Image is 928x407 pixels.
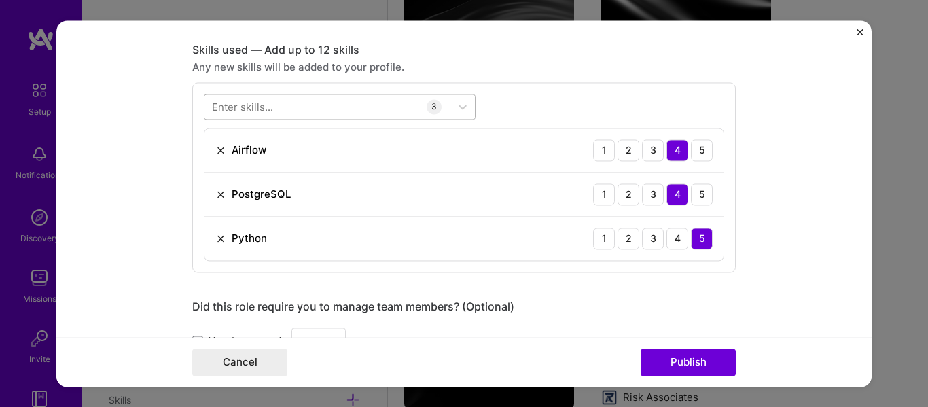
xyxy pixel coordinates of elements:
div: Airflow [232,143,266,157]
div: team members. [192,328,736,355]
div: Enter skills... [212,99,273,113]
img: Remove [215,145,226,156]
button: Close [857,29,863,43]
div: 2 [618,228,639,249]
div: 5 [691,183,713,205]
div: Skills used — Add up to 12 skills [192,43,736,57]
span: Yes, I managed [209,334,281,349]
div: 2 [618,183,639,205]
img: Remove [215,233,226,244]
div: — [299,334,308,349]
div: 1 [593,228,615,249]
img: Remove [215,189,226,200]
div: 4 [666,183,688,205]
div: 1 [593,139,615,161]
div: 5 [691,228,713,249]
div: 2 [618,139,639,161]
button: Publish [641,349,736,376]
div: PostgreSQL [232,187,291,201]
div: 1 [593,183,615,205]
div: 3 [642,139,664,161]
div: Any new skills will be added to your profile. [192,60,736,74]
div: 5 [691,139,713,161]
div: Python [232,231,267,245]
div: 4 [666,139,688,161]
button: Cancel [192,349,287,376]
div: 3 [642,183,664,205]
div: 3 [642,228,664,249]
div: 4 [666,228,688,249]
div: 3 [427,99,442,114]
div: Did this role require you to manage team members? (Optional) [192,300,736,314]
